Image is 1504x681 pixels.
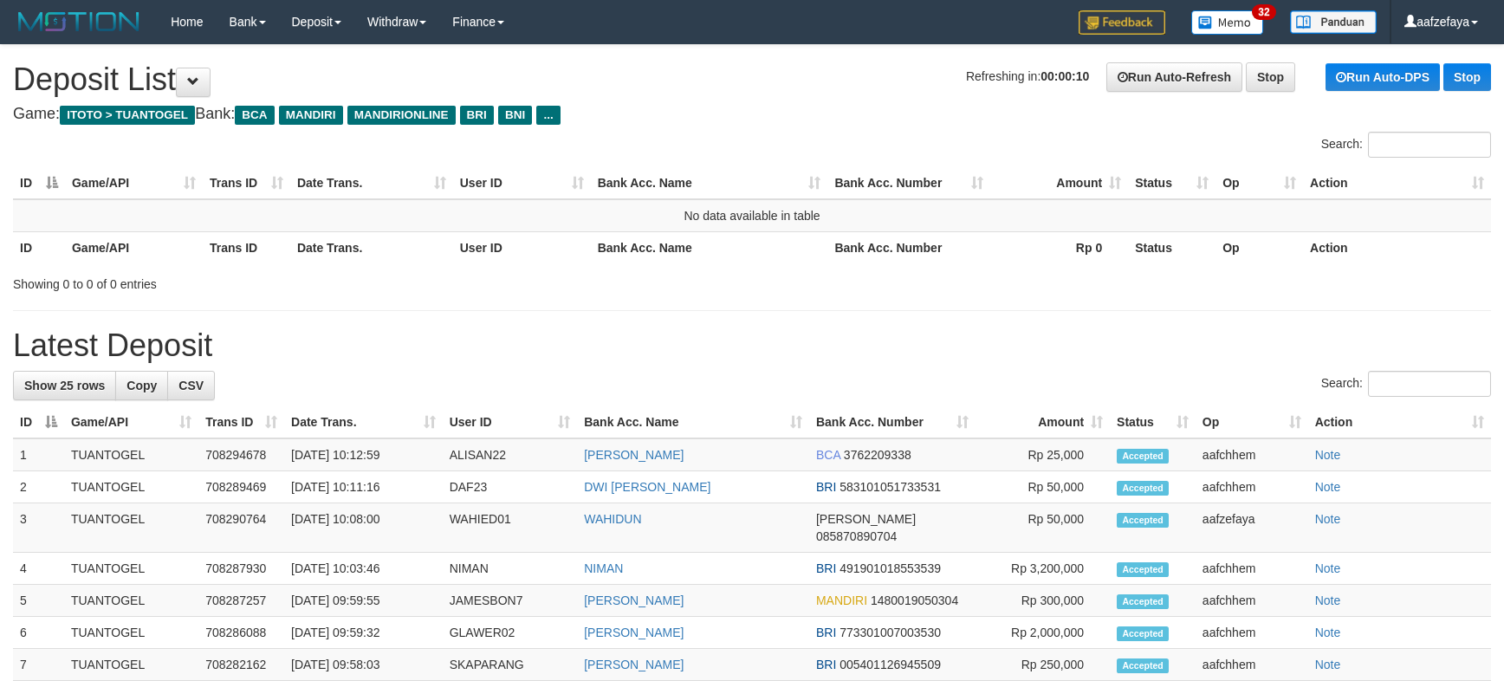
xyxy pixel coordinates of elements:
span: Copy 005401126945509 to clipboard [840,658,941,671]
td: Rp 300,000 [976,585,1110,617]
th: Action [1303,231,1491,263]
strong: 00:00:10 [1040,69,1089,83]
h1: Latest Deposit [13,328,1491,363]
span: Copy 3762209338 to clipboard [844,448,911,462]
a: DWI [PERSON_NAME] [584,480,710,494]
span: BCA [816,448,840,462]
a: CSV [167,371,215,400]
span: 32 [1252,4,1275,20]
span: Accepted [1117,562,1169,577]
td: 708287930 [198,553,284,585]
th: Game/API [65,231,203,263]
span: MANDIRIONLINE [347,106,456,125]
td: TUANTOGEL [64,649,198,681]
td: JAMESBON7 [443,585,578,617]
td: TUANTOGEL [64,553,198,585]
td: [DATE] 10:08:00 [284,503,443,553]
td: aafchhem [1196,471,1308,503]
span: Accepted [1117,481,1169,496]
a: Show 25 rows [13,371,116,400]
td: [DATE] 10:11:16 [284,471,443,503]
span: Accepted [1117,513,1169,528]
span: ITOTO > TUANTOGEL [60,106,195,125]
th: ID [13,231,65,263]
td: Rp 250,000 [976,649,1110,681]
th: Action: activate to sort column ascending [1308,406,1491,438]
span: Copy 491901018553539 to clipboard [840,561,941,575]
label: Search: [1321,371,1491,397]
td: TUANTOGEL [64,585,198,617]
td: aafchhem [1196,649,1308,681]
a: WAHIDUN [584,512,641,526]
td: GLAWER02 [443,617,578,649]
span: Copy 773301007003530 to clipboard [840,626,941,639]
th: Trans ID [203,231,290,263]
td: 708294678 [198,438,284,471]
th: Bank Acc. Name: activate to sort column ascending [591,167,828,199]
th: Bank Acc. Name [591,231,828,263]
a: [PERSON_NAME] [584,658,684,671]
img: Feedback.jpg [1079,10,1165,35]
span: BRI [816,480,836,494]
td: 708287257 [198,585,284,617]
a: [PERSON_NAME] [584,448,684,462]
a: Stop [1443,63,1491,91]
td: 4 [13,553,64,585]
a: Stop [1246,62,1295,92]
img: Button%20Memo.svg [1191,10,1264,35]
th: Action: activate to sort column ascending [1303,167,1491,199]
td: 7 [13,649,64,681]
th: Op [1216,231,1303,263]
label: Search: [1321,132,1491,158]
td: 708286088 [198,617,284,649]
td: TUANTOGEL [64,617,198,649]
a: Note [1315,626,1341,639]
span: Accepted [1117,449,1169,464]
td: ALISAN22 [443,438,578,471]
span: [PERSON_NAME] [816,512,916,526]
td: TUANTOGEL [64,438,198,471]
td: [DATE] 09:58:03 [284,649,443,681]
th: Rp 0 [990,231,1128,263]
h1: Deposit List [13,62,1491,97]
th: Amount: activate to sort column ascending [990,167,1128,199]
span: BRI [460,106,494,125]
td: 708282162 [198,649,284,681]
a: NIMAN [584,561,623,575]
td: 3 [13,503,64,553]
td: 2 [13,471,64,503]
td: TUANTOGEL [64,503,198,553]
th: Date Trans. [290,231,453,263]
td: [DATE] 10:03:46 [284,553,443,585]
span: BNI [498,106,532,125]
span: MANDIRI [279,106,343,125]
span: BCA [235,106,274,125]
th: Bank Acc. Number: activate to sort column ascending [827,167,990,199]
td: [DATE] 09:59:32 [284,617,443,649]
span: Accepted [1117,594,1169,609]
td: aafchhem [1196,617,1308,649]
span: Accepted [1117,626,1169,641]
td: Rp 50,000 [976,503,1110,553]
input: Search: [1368,132,1491,158]
span: Copy [126,379,157,392]
td: Rp 3,200,000 [976,553,1110,585]
td: aafzefaya [1196,503,1308,553]
a: Note [1315,448,1341,462]
td: 708290764 [198,503,284,553]
th: Date Trans.: activate to sort column ascending [284,406,443,438]
span: ... [536,106,560,125]
a: Note [1315,561,1341,575]
a: Note [1315,593,1341,607]
th: Bank Acc. Number: activate to sort column ascending [809,406,976,438]
span: BRI [816,626,836,639]
span: BRI [816,561,836,575]
th: User ID [453,231,591,263]
th: Game/API: activate to sort column ascending [64,406,198,438]
input: Search: [1368,371,1491,397]
th: Status: activate to sort column ascending [1110,406,1196,438]
a: Run Auto-Refresh [1106,62,1242,92]
img: MOTION_logo.png [13,9,145,35]
th: User ID: activate to sort column ascending [443,406,578,438]
td: No data available in table [13,199,1491,232]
